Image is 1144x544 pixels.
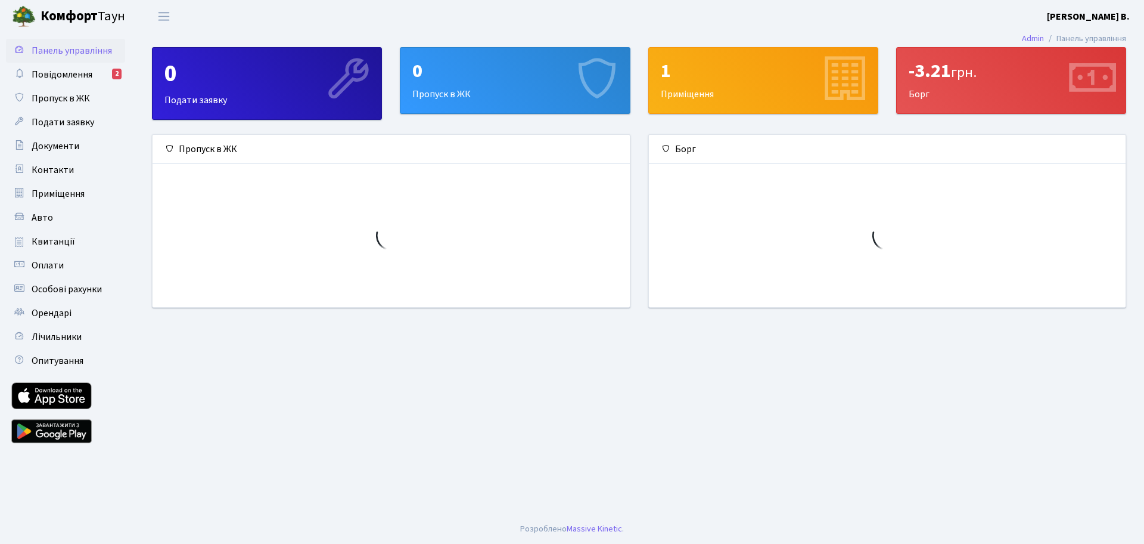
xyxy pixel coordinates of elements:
[1044,32,1126,45] li: Панель управління
[32,140,79,153] span: Документи
[153,135,630,164] div: Пропуск в ЖК
[41,7,98,26] b: Комфорт
[12,5,36,29] img: logo.png
[153,48,381,119] div: Подати заявку
[32,307,71,320] span: Орендарі
[6,206,125,230] a: Авто
[520,523,624,536] div: Розроблено .
[32,187,85,200] span: Приміщення
[400,47,630,114] a: 0Пропуск в ЖК
[1004,26,1144,51] nav: breadcrumb
[6,325,125,349] a: Лічильники
[6,39,125,63] a: Панель управління
[951,62,977,83] span: грн.
[6,349,125,373] a: Опитування
[32,68,92,81] span: Повідомлення
[400,48,629,113] div: Пропуск в ЖК
[897,48,1126,113] div: Борг
[32,330,82,344] span: Лічильники
[32,235,75,248] span: Квитанції
[1047,10,1130,24] a: [PERSON_NAME] В.
[149,7,179,26] button: Переключити навігацію
[6,301,125,325] a: Орендарі
[112,69,122,79] div: 2
[1022,32,1044,45] a: Admin
[32,116,94,129] span: Подати заявку
[648,47,878,114] a: 1Приміщення
[164,60,369,88] div: 0
[1047,10,1130,23] b: [PERSON_NAME] В.
[567,523,622,535] a: Massive Kinetic
[661,60,866,82] div: 1
[32,211,53,224] span: Авто
[6,277,125,301] a: Особові рахунки
[412,60,617,82] div: 0
[32,283,102,296] span: Особові рахунки
[6,254,125,277] a: Оплати
[152,47,382,120] a: 0Подати заявку
[32,259,64,272] span: Оплати
[649,135,1126,164] div: Борг
[32,92,90,105] span: Пропуск в ЖК
[41,7,125,27] span: Таун
[909,60,1114,82] div: -3.21
[32,163,74,177] span: Контакти
[6,182,125,206] a: Приміщення
[6,63,125,86] a: Повідомлення2
[6,86,125,110] a: Пропуск в ЖК
[6,134,125,158] a: Документи
[6,110,125,134] a: Подати заявку
[32,44,112,57] span: Панель управління
[6,230,125,254] a: Квитанції
[6,158,125,182] a: Контакти
[649,48,878,113] div: Приміщення
[32,354,83,367] span: Опитування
